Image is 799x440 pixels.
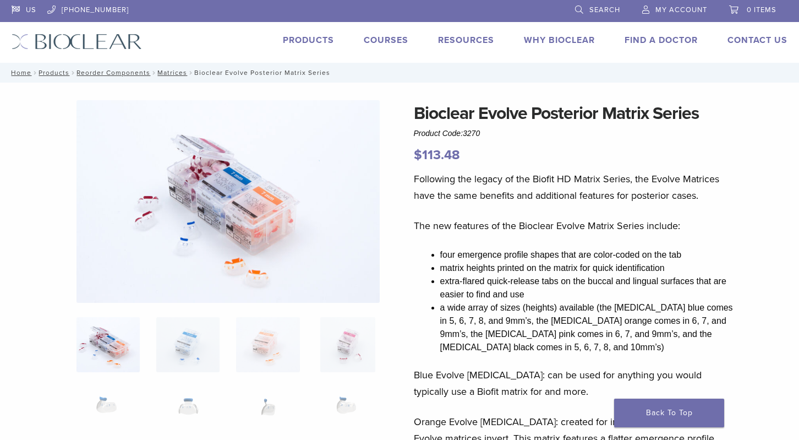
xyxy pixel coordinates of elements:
[69,70,76,75] span: /
[31,70,39,75] span: /
[414,218,737,234] p: The new features of the Bioclear Evolve Matrix Series include:
[187,70,194,75] span: /
[39,69,69,77] a: Products
[440,248,737,262] li: four emergence profile shapes that are color-coded on the tab
[283,35,334,46] a: Products
[157,69,187,77] a: Matrices
[320,317,375,372] img: Bioclear Evolve Posterior Matrix Series - Image 4
[438,35,494,46] a: Resources
[414,147,460,163] bdi: 113.48
[156,317,220,372] img: Bioclear Evolve Posterior Matrix Series - Image 2
[364,35,408,46] a: Courses
[589,6,620,14] span: Search
[8,69,31,77] a: Home
[76,100,380,303] img: Evolve-refills-2
[414,147,422,163] span: $
[440,301,737,354] li: a wide array of sizes (heights) available (the [MEDICAL_DATA] blue comes in 5, 6, 7, 8, and 9mm’s...
[76,69,150,77] a: Reorder Components
[524,35,595,46] a: Why Bioclear
[727,35,787,46] a: Contact Us
[463,129,480,138] span: 3270
[3,63,796,83] nav: Bioclear Evolve Posterior Matrix Series
[414,367,737,400] p: Blue Evolve [MEDICAL_DATA]: can be used for anything you would typically use a Biofit matrix for ...
[440,262,737,275] li: matrix heights printed on the matrix for quick identification
[414,129,480,138] span: Product Code:
[76,317,140,372] img: Evolve-refills-2-324x324.jpg
[655,6,707,14] span: My Account
[236,317,299,372] img: Bioclear Evolve Posterior Matrix Series - Image 3
[12,34,142,50] img: Bioclear
[440,275,737,301] li: extra-flared quick-release tabs on the buccal and lingual surfaces that are easier to find and use
[625,35,698,46] a: Find A Doctor
[414,100,737,127] h1: Bioclear Evolve Posterior Matrix Series
[747,6,776,14] span: 0 items
[414,171,737,204] p: Following the legacy of the Biofit HD Matrix Series, the Evolve Matrices have the same benefits a...
[150,70,157,75] span: /
[614,399,724,427] a: Back To Top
